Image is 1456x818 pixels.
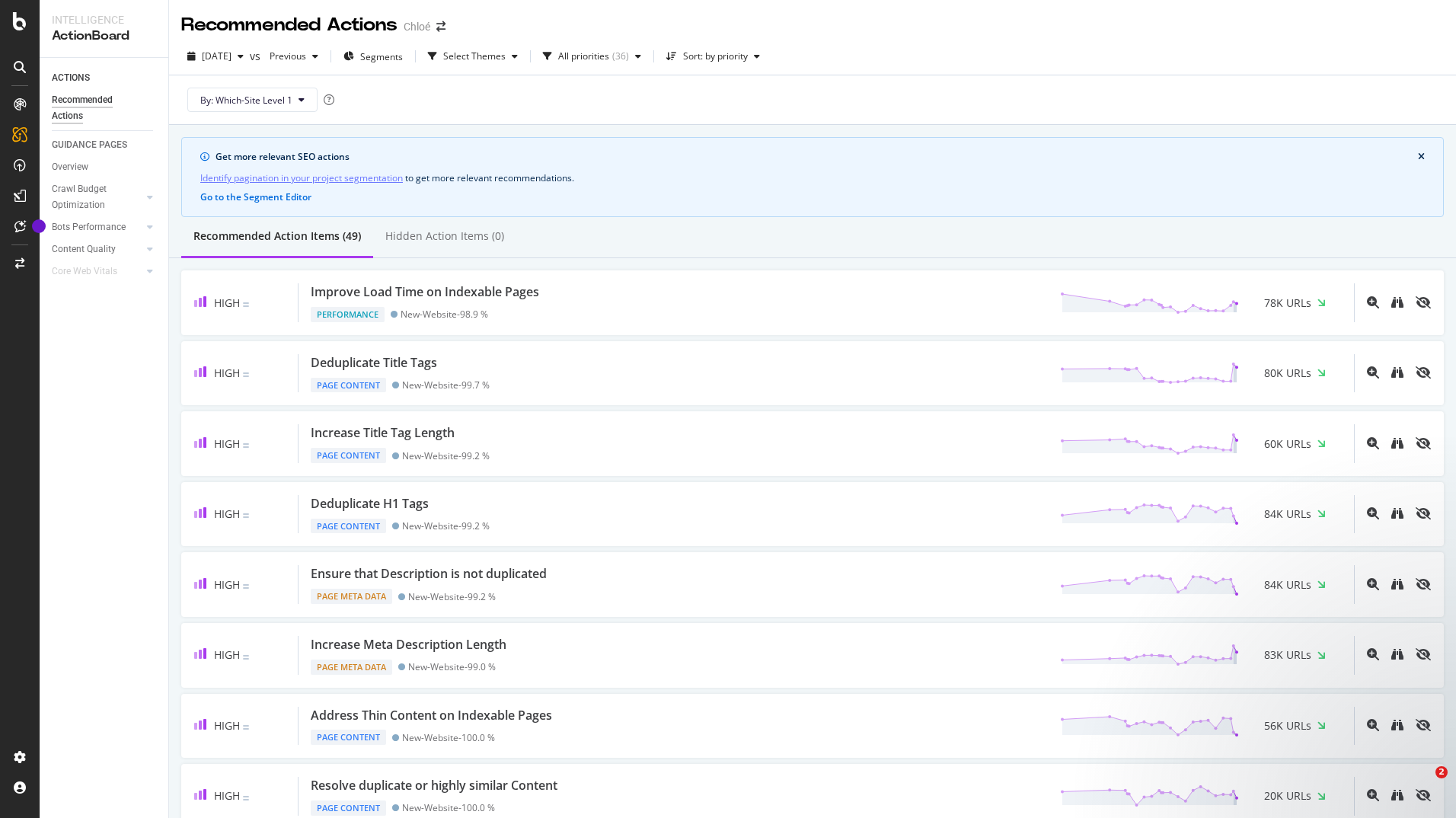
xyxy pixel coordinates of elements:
div: info banner [181,137,1444,217]
span: 84K URLs [1264,506,1311,522]
span: Previous [263,50,306,62]
div: magnifying-glass-plus [1367,578,1379,590]
a: Identify pagination in your project segmentation [200,170,403,186]
div: New-Website - 100.0 % [402,732,495,743]
div: ( 36 ) [612,52,629,61]
div: Page Content [311,378,386,393]
div: Page Content [311,448,386,463]
span: High [214,647,240,662]
a: binoculars [1391,647,1403,662]
div: arrow-right-arrow-left [436,21,445,32]
a: ACTIONS [52,70,158,86]
div: Content Quality [52,241,116,257]
a: binoculars [1391,296,1403,310]
span: High [214,366,240,380]
div: eye-slash [1416,437,1431,449]
div: Page Meta Data [311,660,392,675]
div: Page Content [311,519,386,534]
span: High [214,506,240,521]
button: [DATE] [181,44,250,69]
img: Equal [243,372,249,377]
div: Deduplicate Title Tags [311,354,437,372]
button: Sort: by priority [660,44,766,69]
div: New-Website - 99.2 % [408,591,496,602]
div: Recommended Actions [52,92,143,124]
button: By: Which-Site Level 1 [187,88,318,112]
span: High [214,296,240,310]
a: Crawl Budget Optimization [52,181,142,213]
a: binoculars [1391,577,1403,592]
span: 78K URLs [1264,296,1311,311]
span: High [214,577,240,592]
div: Bots Performance [52,219,126,235]
div: Page Content [311,800,386,816]
a: Overview [52,159,158,175]
a: Bots Performance [52,219,142,235]
iframe: Intercom live chat [1404,766,1441,803]
img: Equal [243,513,249,518]
div: Increase Meta Description Length [311,636,506,653]
span: High [214,718,240,733]
img: Equal [243,796,249,800]
span: vs [250,49,263,64]
div: magnifying-glass-plus [1367,296,1379,308]
div: eye-slash [1416,648,1431,660]
div: binoculars [1391,578,1403,590]
button: Segments [337,44,409,69]
div: binoculars [1391,789,1403,801]
div: binoculars [1391,507,1403,519]
div: New-Website - 99.2 % [402,520,490,532]
div: Increase Title Tag Length [311,424,455,442]
div: Select Themes [443,52,506,61]
a: Content Quality [52,241,142,257]
div: Address Thin Content on Indexable Pages [311,707,552,724]
button: Go to the Segment Editor [200,192,311,203]
img: Equal [243,725,249,730]
span: 20K URLs [1264,788,1311,804]
a: binoculars [1391,366,1403,380]
div: Page Meta Data [311,589,392,604]
a: binoculars [1391,506,1403,521]
span: 80K URLs [1264,366,1311,381]
img: Equal [243,655,249,660]
a: GUIDANCE PAGES [52,137,158,153]
div: binoculars [1391,296,1403,308]
div: magnifying-glass-plus [1367,507,1379,519]
div: binoculars [1391,366,1403,379]
div: Intelligence [52,12,156,27]
a: binoculars [1391,436,1403,451]
div: New-Website - 98.9 % [401,308,488,320]
a: Core Web Vitals [52,264,142,280]
div: Hidden Action Items (0) [385,228,504,244]
div: magnifying-glass-plus [1367,366,1379,379]
span: 83K URLs [1264,647,1311,663]
img: Equal [243,584,249,589]
div: Performance [311,307,385,322]
button: Previous [263,44,324,69]
div: magnifying-glass-plus [1367,437,1379,449]
div: Overview [52,159,88,175]
div: New-Website - 99.2 % [402,450,490,462]
div: Deduplicate H1 Tags [311,495,429,513]
span: Segments [360,50,403,63]
span: High [214,436,240,451]
div: eye-slash [1416,578,1431,590]
div: eye-slash [1416,296,1431,308]
div: Chloé [404,19,430,34]
button: All priorities(36) [537,44,647,69]
img: Equal [243,302,249,307]
div: Improve Load Time on Indexable Pages [311,283,539,301]
div: New-Website - 99.0 % [408,661,496,673]
span: High [214,788,240,803]
div: Core Web Vitals [52,264,117,280]
span: 2 [1435,766,1448,778]
div: New-Website - 99.7 % [402,379,490,391]
div: All priorities [558,52,609,61]
span: By: Which-Site Level 1 [200,94,292,107]
div: Page Content [311,730,386,745]
div: Get more relevant SEO actions [216,150,1418,164]
div: New-Website - 100.0 % [402,802,495,813]
div: magnifying-glass-plus [1367,648,1379,660]
span: 60K URLs [1264,436,1311,452]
